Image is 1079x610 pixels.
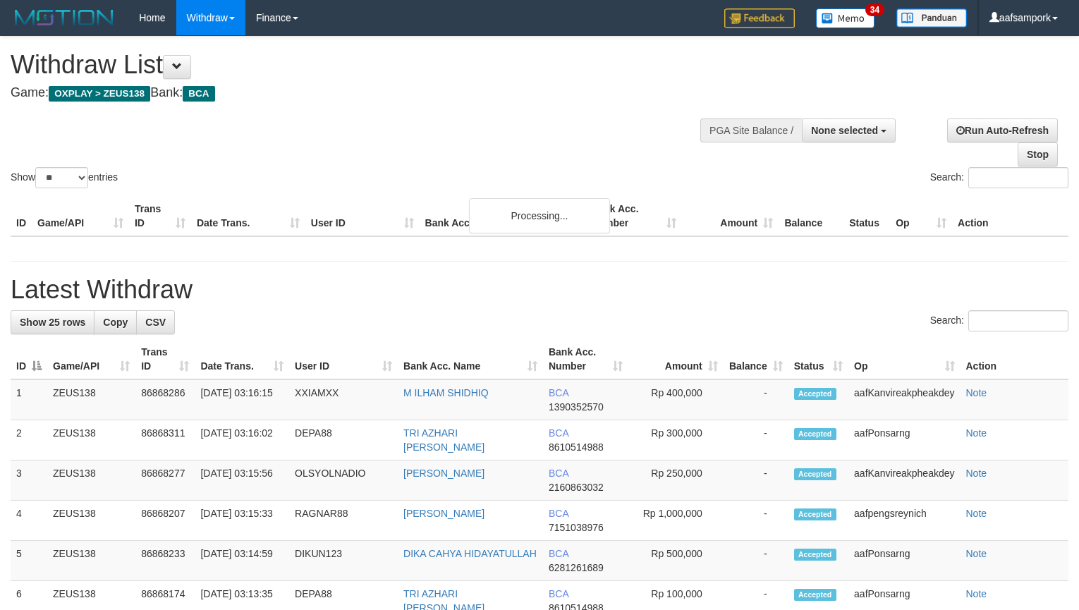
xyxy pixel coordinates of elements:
[47,420,135,460] td: ZEUS138
[700,118,802,142] div: PGA Site Balance /
[11,51,705,79] h1: Withdraw List
[11,501,47,541] td: 4
[843,196,890,236] th: Status
[848,501,960,541] td: aafpengsreynich
[11,276,1068,304] h1: Latest Withdraw
[47,379,135,420] td: ZEUS138
[35,167,88,188] select: Showentries
[135,501,195,541] td: 86868207
[585,196,682,236] th: Bank Acc. Number
[289,379,398,420] td: XXIAMXX
[549,427,568,439] span: BCA
[890,196,952,236] th: Op
[145,317,166,328] span: CSV
[49,86,150,102] span: OXPLAY > ZEUS138
[1018,142,1058,166] a: Stop
[195,339,289,379] th: Date Trans.: activate to sort column ascending
[848,420,960,460] td: aafPonsarng
[628,339,723,379] th: Amount: activate to sort column ascending
[47,339,135,379] th: Game/API: activate to sort column ascending
[724,379,788,420] td: -
[794,549,836,561] span: Accepted
[195,541,289,581] td: [DATE] 03:14:59
[724,501,788,541] td: -
[848,541,960,581] td: aafPonsarng
[724,339,788,379] th: Balance: activate to sort column ascending
[549,562,604,573] span: Copy 6281261689 to clipboard
[816,8,875,28] img: Button%20Memo.svg
[94,310,137,334] a: Copy
[628,501,723,541] td: Rp 1,000,000
[11,196,32,236] th: ID
[947,118,1058,142] a: Run Auto-Refresh
[136,310,175,334] a: CSV
[11,7,118,28] img: MOTION_logo.png
[628,541,723,581] td: Rp 500,000
[32,196,129,236] th: Game/API
[289,501,398,541] td: RAGNAR88
[952,196,1068,236] th: Action
[628,379,723,420] td: Rp 400,000
[966,468,987,479] a: Note
[20,317,85,328] span: Show 25 rows
[549,468,568,479] span: BCA
[403,548,537,559] a: DIKA CAHYA HIDAYATULLAH
[968,310,1068,331] input: Search:
[403,508,484,519] a: [PERSON_NAME]
[549,548,568,559] span: BCA
[195,460,289,501] td: [DATE] 03:15:56
[135,339,195,379] th: Trans ID: activate to sort column ascending
[549,387,568,398] span: BCA
[848,339,960,379] th: Op: activate to sort column ascending
[682,196,779,236] th: Amount
[549,482,604,493] span: Copy 2160863032 to clipboard
[47,501,135,541] td: ZEUS138
[11,541,47,581] td: 5
[289,420,398,460] td: DEPA88
[961,339,1069,379] th: Action
[966,508,987,519] a: Note
[403,427,484,453] a: TRI AZHARI [PERSON_NAME]
[628,420,723,460] td: Rp 300,000
[191,196,305,236] th: Date Trans.
[779,196,843,236] th: Balance
[11,310,95,334] a: Show 25 rows
[724,8,795,28] img: Feedback.jpg
[788,339,848,379] th: Status: activate to sort column ascending
[543,339,628,379] th: Bank Acc. Number: activate to sort column ascending
[811,125,878,136] span: None selected
[305,196,420,236] th: User ID
[848,379,960,420] td: aafKanvireakpheakdey
[403,468,484,479] a: [PERSON_NAME]
[794,508,836,520] span: Accepted
[794,388,836,400] span: Accepted
[135,541,195,581] td: 86868233
[195,501,289,541] td: [DATE] 03:15:33
[930,310,1068,331] label: Search:
[930,167,1068,188] label: Search:
[549,508,568,519] span: BCA
[469,198,610,233] div: Processing...
[398,339,543,379] th: Bank Acc. Name: activate to sort column ascending
[403,387,489,398] a: M ILHAM SHIDHIQ
[968,167,1068,188] input: Search:
[195,420,289,460] td: [DATE] 03:16:02
[966,548,987,559] a: Note
[11,339,47,379] th: ID: activate to sort column descending
[195,379,289,420] td: [DATE] 03:16:15
[848,460,960,501] td: aafKanvireakpheakdey
[794,589,836,601] span: Accepted
[47,460,135,501] td: ZEUS138
[549,441,604,453] span: Copy 8610514988 to clipboard
[724,541,788,581] td: -
[966,588,987,599] a: Note
[11,167,118,188] label: Show entries
[11,460,47,501] td: 3
[47,541,135,581] td: ZEUS138
[129,196,191,236] th: Trans ID
[724,460,788,501] td: -
[628,460,723,501] td: Rp 250,000
[549,522,604,533] span: Copy 7151038976 to clipboard
[549,588,568,599] span: BCA
[289,460,398,501] td: OLSYOLNADIO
